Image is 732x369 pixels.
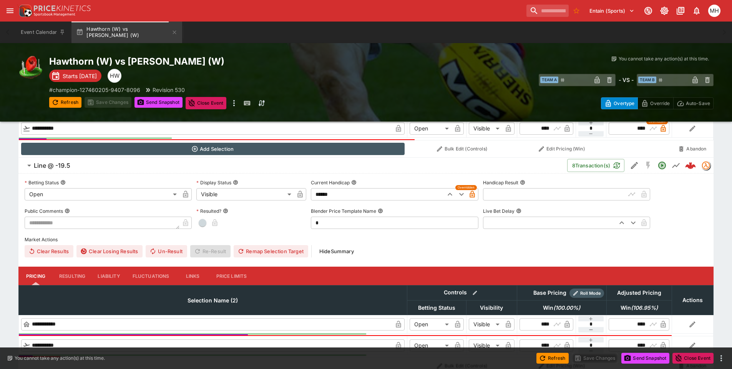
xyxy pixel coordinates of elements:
[685,160,696,171] div: 07c6c558-e200-4d7e-9987-a2ac425f52e6
[229,97,239,109] button: more
[649,119,666,124] span: Overridden
[25,208,63,214] p: Public Comments
[25,188,179,200] div: Open
[655,159,669,172] button: Open
[627,159,641,172] button: Edit Detail
[530,288,569,298] div: Base Pricing
[606,286,672,301] th: Adjusted Pricing
[601,97,638,109] button: Overtype
[25,245,73,257] button: Clear Results
[17,3,32,18] img: PriceKinetics Logo
[410,122,451,135] div: Open
[196,188,294,200] div: Visible
[409,143,515,155] button: Bulk Edit (Controls)
[483,208,515,214] p: Live Bet Delay
[702,161,710,170] img: tradingmodel
[63,72,97,80] p: Starts [DATE]
[717,354,726,363] button: more
[619,55,709,62] p: You cannot take any action(s) at this time.
[516,208,521,214] button: Live Bet Delay
[672,286,713,315] th: Actions
[49,86,140,94] p: Copy To Clipboard
[233,180,238,185] button: Display Status
[76,245,143,257] button: Clear Losing Results
[706,2,723,19] button: Michael Hutchinson
[21,143,405,155] button: Add Selection
[540,77,558,83] span: Team A
[176,267,210,285] button: Links
[570,5,583,17] button: No Bookmarks
[18,267,53,285] button: Pricing
[49,55,382,67] h2: Copy To Clipboard
[577,290,604,297] span: Roll Mode
[407,286,517,301] th: Controls
[179,296,246,305] span: Selection Name (2)
[15,355,105,362] p: You cannot take any action(s) at this time.
[65,208,70,214] button: Public Comments
[553,303,580,312] em: ( 100.00 %)
[234,245,308,257] button: Remap Selection Target
[18,158,567,173] button: Line @ -19.5
[685,160,696,171] img: logo-cerberus--red.svg
[683,158,698,173] a: 07c6c558-e200-4d7e-9987-a2ac425f52e6
[16,22,70,43] button: Event Calendar
[34,162,70,170] h6: Line @ -19.5
[34,5,91,11] img: PriceKinetics
[311,208,376,214] p: Blender Price Template Name
[49,97,81,108] button: Refresh
[637,97,673,109] button: Override
[458,185,475,190] span: Overridden
[34,13,75,16] img: Sportsbook Management
[536,353,569,364] button: Refresh
[673,97,714,109] button: Auto-Save
[621,353,669,364] button: Send Snapshot
[641,159,655,172] button: SGM Disabled
[410,339,451,352] div: Open
[351,180,357,185] button: Current Handicap
[569,289,604,298] div: Show/hide Price Roll mode configuration.
[669,159,683,172] button: Line
[146,245,187,257] button: Un-Result
[641,4,655,18] button: Connected to PK
[126,267,176,285] button: Fluctuations
[196,179,231,186] p: Display Status
[91,267,126,285] button: Liability
[585,5,639,17] button: Select Tenant
[60,180,66,185] button: Betting Status
[567,159,624,172] button: 8Transaction(s)
[134,97,183,108] button: Send Snapshot
[690,4,704,18] button: Notifications
[25,179,59,186] p: Betting Status
[311,179,350,186] p: Current Handicap
[526,5,569,17] input: search
[657,4,671,18] button: Toggle light/dark mode
[534,303,589,312] span: Win(100.00%)
[410,303,464,312] span: Betting Status
[619,76,634,84] h6: - VS -
[638,77,656,83] span: Team B
[519,143,604,155] button: Edit Pricing (Win)
[25,234,707,245] label: Market Actions
[53,267,91,285] button: Resulting
[190,245,231,257] span: Re-Result
[672,353,714,364] button: Close Event
[631,303,658,312] em: ( 106.95 %)
[223,208,228,214] button: Resulted?
[153,86,185,94] p: Revision 530
[483,179,518,186] p: Handicap Result
[469,318,502,331] div: Visible
[108,69,121,83] div: Harry Walker
[657,161,667,170] svg: Open
[674,143,711,155] button: Abandon
[71,22,182,43] button: Hawthorn (W) vs [PERSON_NAME] (W)
[196,208,221,214] p: Resulted?
[708,5,720,17] div: Michael Hutchinson
[378,208,383,214] button: Blender Price Template Name
[18,55,43,80] img: australian_rules.png
[601,97,714,109] div: Start From
[612,303,666,312] span: Win(106.95%)
[470,288,480,298] button: Bulk edit
[186,97,227,109] button: Close Event
[3,4,17,18] button: open drawer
